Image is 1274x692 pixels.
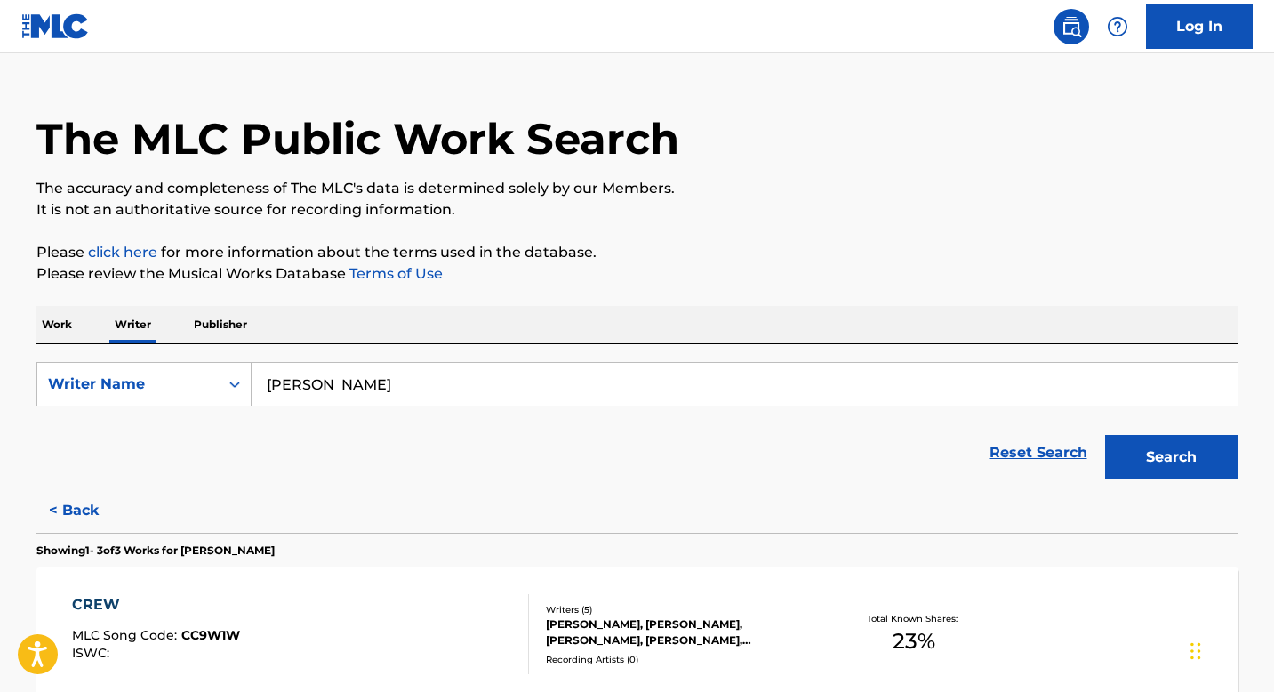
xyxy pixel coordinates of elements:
[72,645,114,661] span: ISWC :
[88,244,157,261] a: click here
[36,242,1238,263] p: Please for more information about the terms used in the database.
[1105,435,1238,479] button: Search
[36,263,1238,285] p: Please review the Musical Works Database
[1100,9,1135,44] div: Help
[1185,607,1274,692] iframe: Chat Widget
[346,265,443,282] a: Terms of Use
[72,594,240,616] div: CREW
[36,306,77,343] p: Work
[981,433,1096,472] a: Reset Search
[36,488,143,533] button: < Back
[181,627,240,643] span: CC9W1W
[36,112,679,165] h1: The MLC Public Work Search
[1054,9,1089,44] a: Public Search
[1190,624,1201,678] div: Drag
[109,306,156,343] p: Writer
[36,178,1238,199] p: The accuracy and completeness of The MLC's data is determined solely by our Members.
[36,199,1238,221] p: It is not an authoritative source for recording information.
[48,374,208,395] div: Writer Name
[546,603,814,616] div: Writers ( 5 )
[36,543,275,559] p: Showing 1 - 3 of 3 Works for [PERSON_NAME]
[893,625,935,657] span: 23 %
[21,13,90,39] img: MLC Logo
[188,306,252,343] p: Publisher
[867,612,962,625] p: Total Known Shares:
[546,653,814,666] div: Recording Artists ( 0 )
[72,627,181,643] span: MLC Song Code :
[1107,16,1128,37] img: help
[1146,4,1253,49] a: Log In
[1061,16,1082,37] img: search
[546,616,814,648] div: [PERSON_NAME], [PERSON_NAME], [PERSON_NAME], [PERSON_NAME], [PERSON_NAME]
[36,362,1238,488] form: Search Form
